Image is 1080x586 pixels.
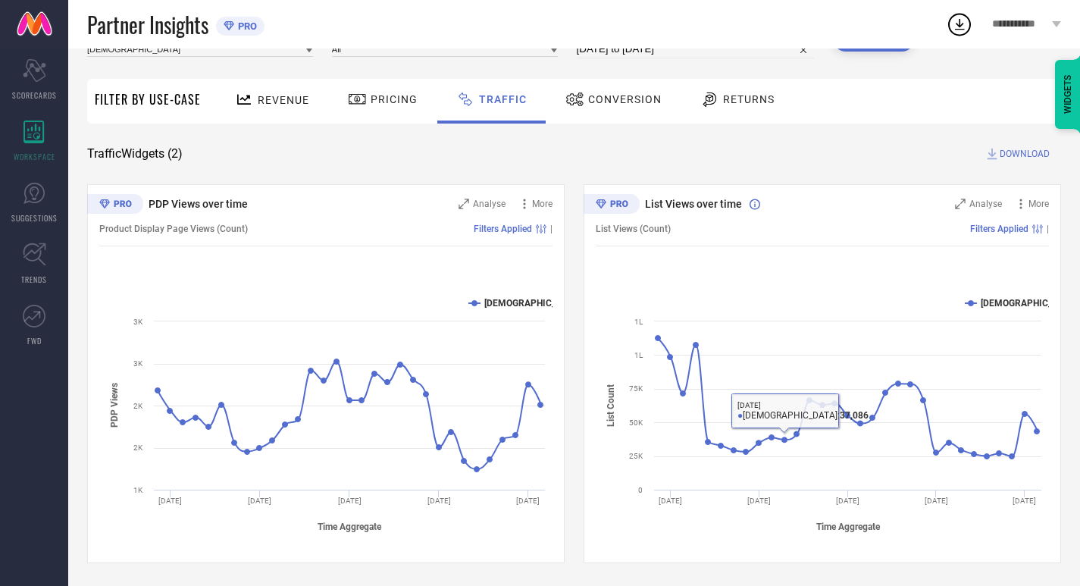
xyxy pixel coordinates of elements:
span: List Views over time [645,198,742,210]
text: 50K [629,418,643,427]
text: 25K [629,452,643,460]
span: Analyse [969,199,1002,209]
span: List Views (Count) [596,224,671,234]
tspan: Time Aggregate [816,522,881,532]
span: PRO [234,20,257,32]
span: More [532,199,553,209]
text: 2K [133,443,143,452]
text: [DATE] [158,497,182,505]
text: [DATE] [836,497,859,505]
span: WORKSPACE [14,151,55,162]
span: FWD [27,335,42,346]
span: PDP Views over time [149,198,248,210]
input: Select time period [577,40,815,58]
span: DOWNLOAD [1000,146,1050,161]
span: | [550,224,553,234]
span: Traffic [479,93,527,105]
text: [DEMOGRAPHIC_DATA] [484,298,580,309]
text: [DATE] [338,497,362,505]
text: [DATE] [516,497,540,505]
span: Revenue [258,94,309,106]
span: TRENDS [21,274,47,285]
span: SUGGESTIONS [11,212,58,224]
tspan: PDP Views [109,383,120,428]
text: 3K [133,359,143,368]
text: [DATE] [248,497,271,505]
span: SCORECARDS [12,89,57,101]
span: Conversion [588,93,662,105]
div: Open download list [946,11,973,38]
svg: Zoom [459,199,469,209]
text: [DATE] [1013,497,1036,505]
text: 0 [638,486,643,494]
span: Product Display Page Views (Count) [99,224,248,234]
div: Premium [584,194,640,217]
span: Filter By Use-Case [95,90,201,108]
text: 1K [133,486,143,494]
text: 3K [133,318,143,326]
text: 75K [629,384,643,393]
text: [DATE] [659,497,682,505]
span: Filters Applied [474,224,532,234]
span: Pricing [371,93,418,105]
tspan: Time Aggregate [318,522,382,532]
span: | [1047,224,1049,234]
span: Traffic Widgets ( 2 ) [87,146,183,161]
text: [DATE] [427,497,451,505]
span: Filters Applied [970,224,1028,234]
text: [DEMOGRAPHIC_DATA] [981,298,1076,309]
svg: Zoom [955,199,966,209]
span: More [1028,199,1049,209]
text: 1L [634,351,643,359]
span: Returns [723,93,775,105]
div: Premium [87,194,143,217]
text: [DATE] [925,497,948,505]
tspan: List Count [606,384,616,427]
text: 1L [634,318,643,326]
text: 2K [133,402,143,410]
text: [DATE] [747,497,771,505]
span: Analyse [473,199,506,209]
span: Partner Insights [87,9,208,40]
